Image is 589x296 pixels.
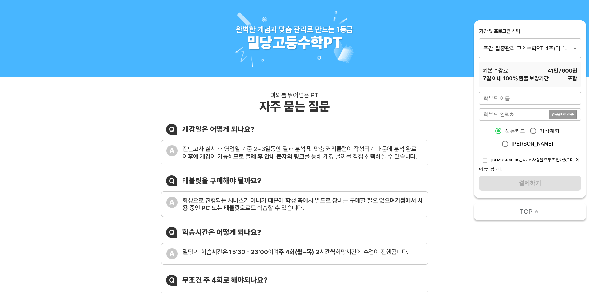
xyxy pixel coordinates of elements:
[474,203,586,220] button: TOP
[520,207,532,216] span: TOP
[182,176,261,185] div: 태블릿을 구매해야 될까요?
[270,92,319,99] div: 과외를 뛰어넘은 PT
[479,92,581,105] input: 학부모 이름을 입력해주세요
[166,124,177,135] div: Q
[483,74,549,82] span: 7 일 이내 100% 환불 보장기간
[259,99,330,114] div: 자주 묻는 질문
[483,67,508,74] span: 기본 수강료
[247,34,342,52] div: 밀당고등수학PT
[547,67,577,74] span: 41만7600 원
[166,248,178,259] div: A
[479,28,581,35] div: 기간 및 프로그램 선택
[166,275,177,286] div: Q
[183,145,423,160] div: 진단고사 실시 후 영업일 기준 2~3일동안 결과 분석 및 맞춤 커리큘럼이 작성되기 때문에 분석 완료 이후에 개강이 가능하므로 를 통해 개강 날짜를 직접 선택하실 수 있습니다.
[183,197,423,212] b: 가정에서 사용 중인 PC 또는 태블릿
[182,125,255,134] div: 개강일은 어떻게 되나요?
[182,228,261,237] div: 학습시간은 어떻게 되나요?
[512,140,553,148] span: [PERSON_NAME]
[166,175,177,186] div: Q
[479,157,579,172] span: [DEMOGRAPHIC_DATA]사항을 모두 확인하였으며, 이에 동의합니다.
[183,248,409,256] div: 밀당PT 이며 희망시간에 수업이 진행됩니다.
[568,74,577,82] span: 포함
[166,227,177,238] div: Q
[166,197,178,208] div: A
[505,127,525,135] span: 신용카드
[236,25,353,34] div: 완벽한 개념과 맞춤 관리로 만드는 1등급
[201,248,268,256] b: 학습시간은 15:30 - 23:00
[479,38,581,58] div: 주간 집중관리 고2 수학PT 4주(약 1개월) 프로그램_120분
[182,276,268,285] div: 무조건 주 4회로 해야되나요?
[479,108,549,121] input: 학부모 연락처를 입력해주세요
[540,127,560,135] span: 가상계좌
[245,153,304,160] b: 결제 후 안내 문자의 링크
[183,197,423,212] div: 화상으로 진행되는 서비스가 아니기 때문에 학생 측에서 별도로 장비를 구매할 필요 없으며 으로도 학습할 수 있습니다.
[279,248,335,256] b: 주 4회(월~목) 2시간씩
[166,145,178,156] div: A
